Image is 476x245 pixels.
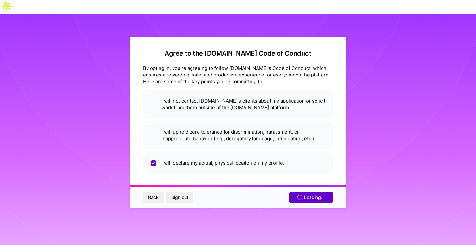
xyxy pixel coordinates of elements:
[143,121,333,149] li: I will uphold zero tolerance for discrimination, harassment, or inappropriate behavior (e.g., der...
[143,50,333,57] h2: Agree to the [DOMAIN_NAME] Code of Conduct
[143,65,333,85] div: By opting in, you're agreeing to follow [DOMAIN_NAME]'s Code of Conduct, which ensures a rewardin...
[143,192,164,203] button: Back
[148,194,159,201] span: Back
[143,90,333,118] li: I will not contact [DOMAIN_NAME]'s clients about my application or solicit work from them outside...
[143,152,333,174] li: I will declare my actual, physical location on my profile.
[166,192,193,203] button: Sign out
[171,194,188,201] span: Sign out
